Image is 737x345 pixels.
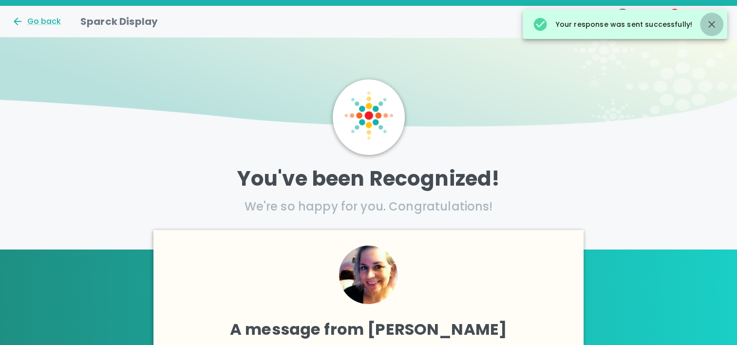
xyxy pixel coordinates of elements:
[597,4,647,39] button: Language:EN
[80,14,158,29] h1: Sparck Display
[173,320,564,339] h4: A message from [PERSON_NAME]
[12,16,61,27] button: Go back
[532,13,692,36] div: Your response was sent successfully!
[339,246,397,304] img: Picture of Nikki Meeks
[344,91,393,140] img: Sparck logo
